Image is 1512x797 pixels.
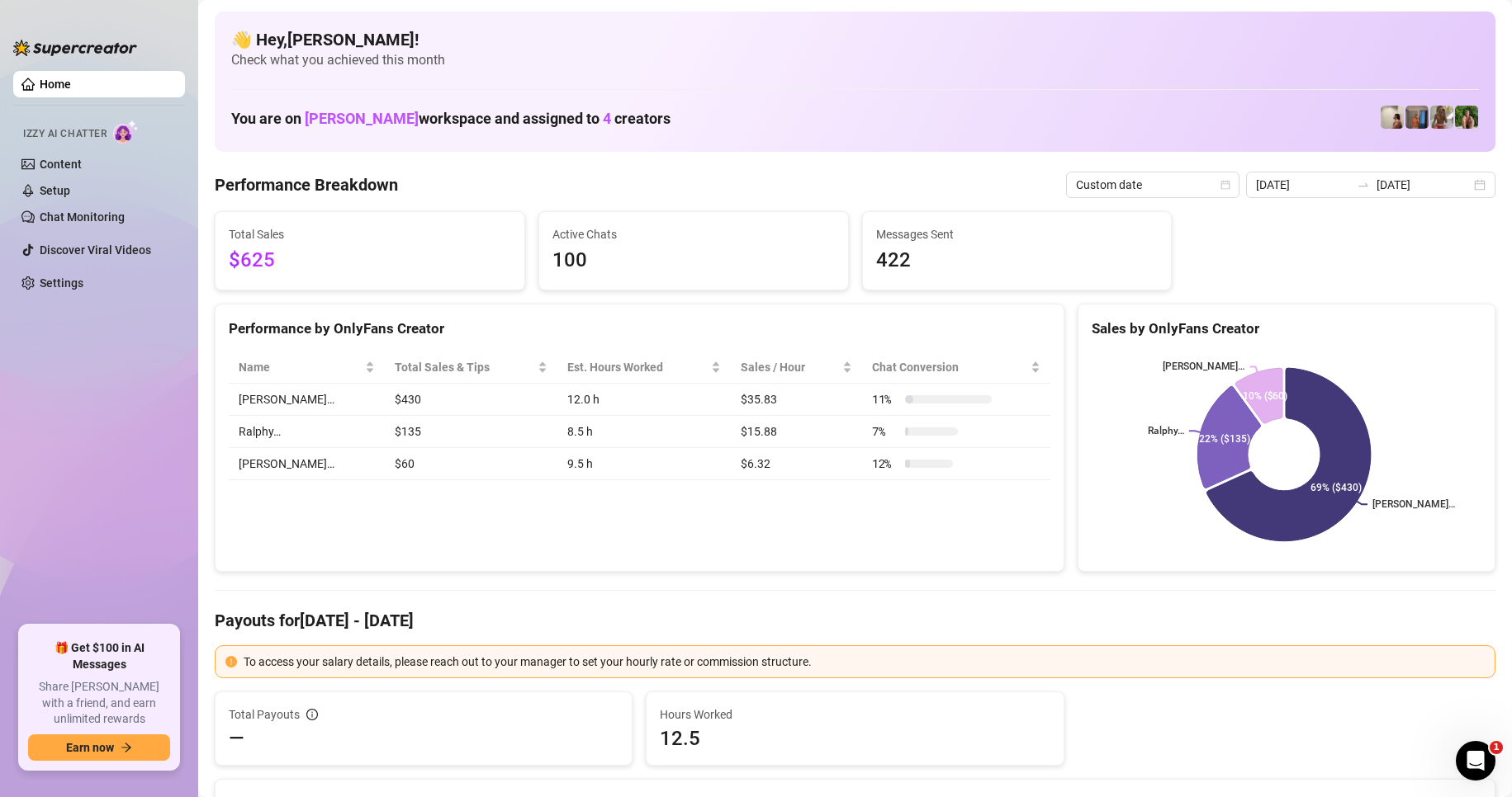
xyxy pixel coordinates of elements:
[1455,106,1478,129] img: Nathaniel
[1076,172,1230,197] span: Custom date
[557,384,731,416] td: 12.0 h
[229,416,385,448] td: Ralphy…
[66,741,114,754] span: Earn now
[876,225,1159,243] span: Messages Sent
[28,640,170,672] span: 🎁 Get $100 in AI Messages
[13,40,137,56] img: logo-BBDzfeDw.svg
[229,225,511,243] span: Total Sales
[231,110,671,128] h1: You are on workspace and assigned to creators
[395,358,534,376] span: Total Sales & Tips
[1372,499,1455,511] text: [PERSON_NAME]…
[741,358,839,376] span: Sales / Hour
[660,725,1050,752] span: 12.5
[1381,106,1404,129] img: Ralphy
[557,448,731,480] td: 9.5 h
[1490,741,1503,754] span: 1
[225,656,237,667] span: exclamation-circle
[305,110,419,127] span: [PERSON_NAME]
[385,384,557,416] td: $430
[603,110,611,127] span: 4
[40,276,83,290] a: Settings
[731,416,862,448] td: $15.88
[1357,178,1370,191] span: to
[40,243,151,257] a: Discover Viral Videos
[1148,426,1184,437] text: Ralphy…
[876,245,1159,276] span: 422
[1162,361,1244,373] text: [PERSON_NAME]…
[731,448,862,480] td: $6.32
[731,351,862,384] th: Sales / Hour
[40,78,71,91] a: Home
[28,734,170,761] button: Earn nowarrow-right
[244,653,1485,671] div: To access your salary details, please reach out to your manager to set your hourly rate or commis...
[1092,318,1481,340] div: Sales by OnlyFans Creator
[557,416,731,448] td: 8.5 h
[40,158,82,171] a: Content
[40,210,125,224] a: Chat Monitoring
[872,422,898,441] span: 7 %
[229,725,244,752] span: —
[872,390,898,408] span: 11 %
[215,173,398,196] h4: Performance Breakdown
[28,679,170,728] span: Share [PERSON_NAME] with a friend, and earn unlimited rewards
[121,742,132,753] span: arrow-right
[113,120,139,144] img: AI Chatter
[731,384,862,416] td: $35.83
[229,384,385,416] td: [PERSON_NAME]…
[660,705,1050,724] span: Hours Worked
[1221,180,1230,190] span: calendar
[567,358,708,376] div: Est. Hours Worked
[872,358,1027,376] span: Chat Conversion
[1430,106,1453,129] img: Nathaniel
[1256,176,1350,194] input: Start date
[229,705,300,724] span: Total Payouts
[552,245,835,276] span: 100
[215,609,1495,632] h4: Payouts for [DATE] - [DATE]
[231,28,1479,51] h4: 👋 Hey, [PERSON_NAME] !
[1456,741,1495,780] iframe: Intercom live chat
[385,416,557,448] td: $135
[872,455,898,473] span: 12 %
[385,448,557,480] td: $60
[23,126,107,142] span: Izzy AI Chatter
[306,709,318,720] span: info-circle
[385,351,557,384] th: Total Sales & Tips
[231,51,1479,69] span: Check what you achieved this month
[1357,178,1370,191] span: swap-right
[239,358,362,376] span: Name
[40,184,70,197] a: Setup
[229,448,385,480] td: [PERSON_NAME]…
[229,318,1050,340] div: Performance by OnlyFans Creator
[1405,106,1429,129] img: Wayne
[229,351,385,384] th: Name
[862,351,1050,384] th: Chat Conversion
[1377,176,1471,194] input: End date
[229,245,511,276] span: $625
[552,225,835,243] span: Active Chats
